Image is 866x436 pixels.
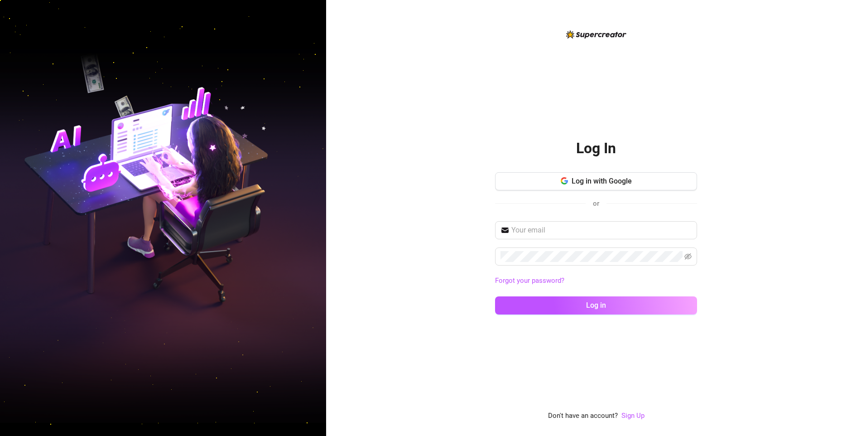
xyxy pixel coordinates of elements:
[511,225,692,236] input: Your email
[586,301,606,310] span: Log in
[495,296,697,315] button: Log in
[684,253,692,260] span: eye-invisible
[495,276,697,286] a: Forgot your password?
[576,139,616,158] h2: Log In
[495,276,564,285] a: Forgot your password?
[621,412,645,420] a: Sign Up
[621,411,645,421] a: Sign Up
[572,177,632,185] span: Log in with Google
[593,199,599,208] span: or
[548,411,618,421] span: Don't have an account?
[495,172,697,190] button: Log in with Google
[566,30,626,39] img: logo-BBDzfeDw.svg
